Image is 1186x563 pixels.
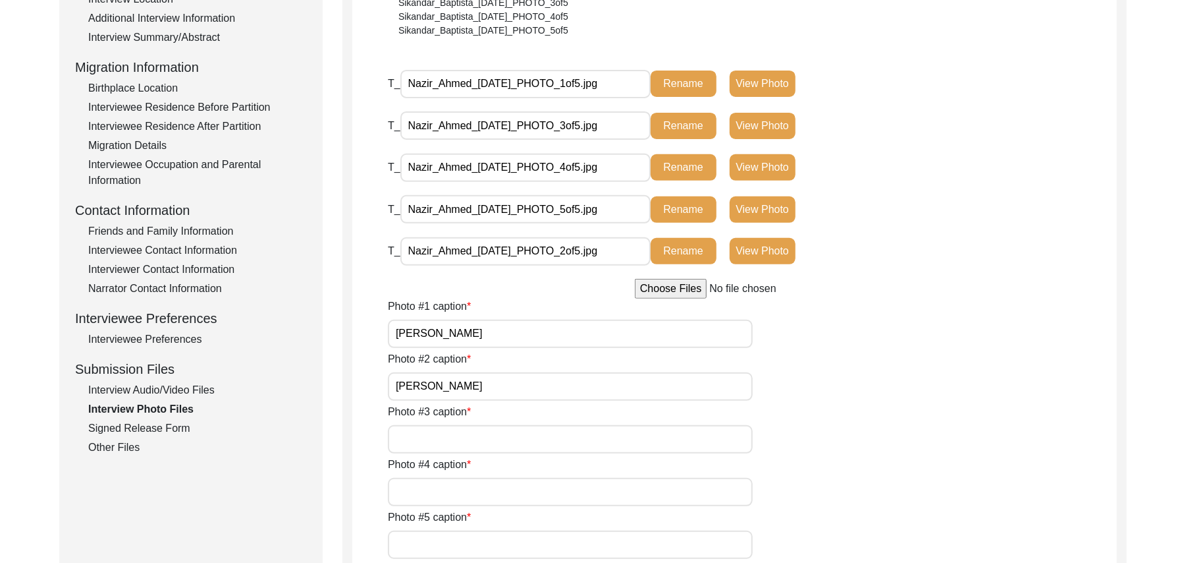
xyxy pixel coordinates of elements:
label: Photo #4 caption [388,457,471,473]
button: View Photo [730,196,795,223]
div: Interviewee Occupation and Parental Information [88,157,307,189]
div: Narrator Contact Information [88,281,307,297]
div: Interviewee Preferences [88,332,307,347]
label: Photo #3 caption [388,404,471,420]
div: Signed Release Form [88,421,307,436]
button: Rename [651,238,716,264]
div: Contact Information [75,200,307,220]
button: Rename [651,113,716,139]
button: Rename [651,71,716,97]
div: Interviewee Residence Before Partition [88,100,307,115]
label: Photo #1 caption [388,299,471,314]
span: T_ [388,162,400,173]
button: View Photo [730,238,795,264]
div: Interviewee Contact Information [88,243,307,258]
span: T_ [388,204,400,215]
label: Photo #2 caption [388,351,471,367]
div: Interview Audio/Video Files [88,382,307,398]
button: View Photo [730,154,795,181]
div: Interviewee Residence After Partition [88,119,307,134]
div: Migration Information [75,57,307,77]
div: Interviewer Contact Information [88,262,307,278]
div: Friends and Family Information [88,223,307,239]
button: View Photo [730,71,795,97]
button: Rename [651,196,716,223]
div: Additional Interview Information [88,11,307,26]
div: Submission Files [75,359,307,379]
div: Interviewee Preferences [75,309,307,328]
label: Photo #5 caption [388,510,471,525]
div: Birthplace Location [88,80,307,96]
button: View Photo [730,113,795,139]
span: T_ [388,120,400,131]
button: Rename [651,154,716,181]
div: Interview Summary/Abstract [88,30,307,45]
div: Interview Photo Files [88,401,307,417]
div: Other Files [88,440,307,456]
div: Migration Details [88,138,307,154]
span: T_ [388,245,400,256]
span: T_ [388,78,400,89]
